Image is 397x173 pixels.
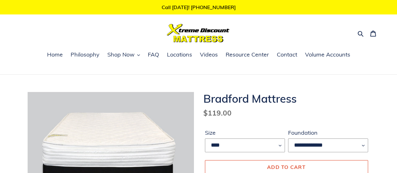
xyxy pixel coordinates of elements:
span: Videos [200,51,218,58]
span: Contact [277,51,297,58]
a: Locations [164,50,195,60]
a: Volume Accounts [302,50,353,60]
label: Size [205,128,285,137]
a: FAQ [145,50,162,60]
span: $119.00 [203,108,232,117]
img: Xtreme Discount Mattress [167,24,230,42]
label: Foundation [288,128,368,137]
span: Resource Center [226,51,269,58]
button: Shop Now [104,50,143,60]
a: Home [44,50,66,60]
a: Videos [197,50,221,60]
span: Locations [167,51,192,58]
h1: Bradford Mattress [203,92,370,105]
span: Shop Now [107,51,135,58]
span: Add to cart [267,164,306,170]
a: Philosophy [67,50,103,60]
span: Philosophy [71,51,99,58]
a: Contact [274,50,300,60]
span: FAQ [148,51,159,58]
a: Resource Center [223,50,272,60]
span: Volume Accounts [305,51,350,58]
span: Home [47,51,63,58]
